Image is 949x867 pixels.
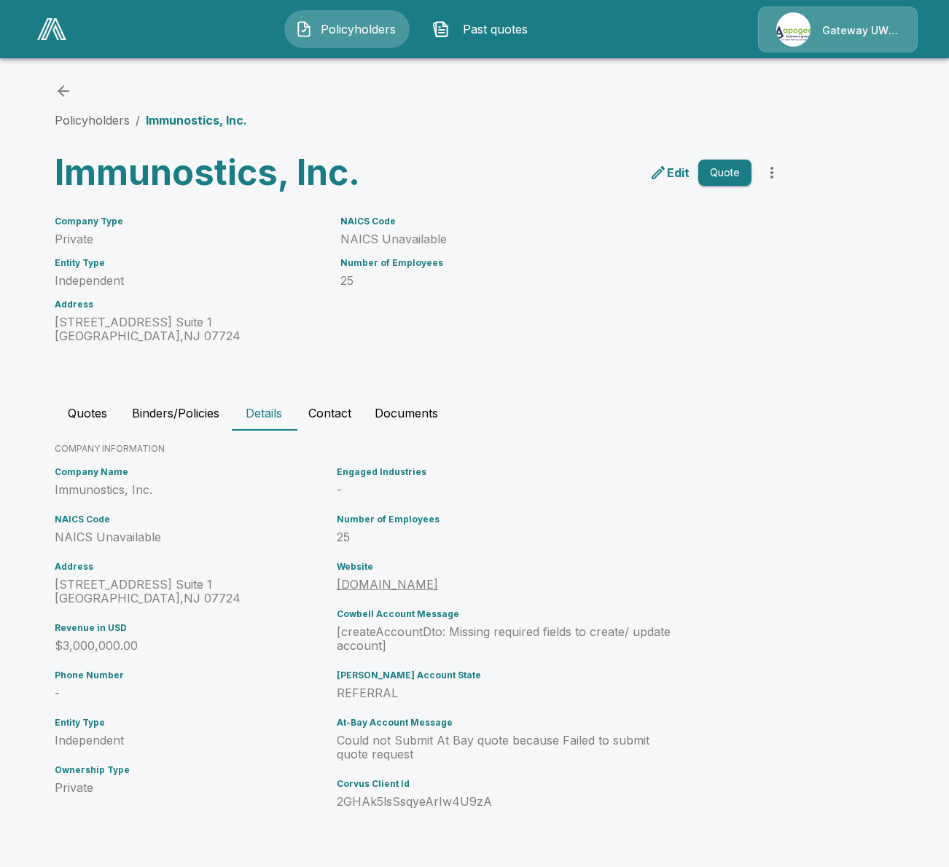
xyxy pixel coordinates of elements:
[55,639,331,653] p: $3,000,000.00
[55,765,331,775] h6: Ownership Type
[55,734,331,748] p: Independent
[295,20,313,38] img: Policyholders Icon
[456,20,536,38] span: Past quotes
[337,577,438,592] a: [DOMAIN_NAME]
[284,10,410,48] button: Policyholders IconPolicyholders
[822,23,899,38] p: Gateway UW dba Apogee
[340,216,751,227] h6: NAICS Code
[297,396,363,431] button: Contact
[55,299,323,310] h6: Address
[337,483,683,497] p: -
[337,609,683,619] h6: Cowbell Account Message
[337,467,683,477] h6: Engaged Industries
[55,442,894,455] p: COMPANY INFORMATION
[363,396,450,431] button: Documents
[337,625,683,653] p: [createAccountDto: Missing required fields to create/ update account]
[55,113,130,127] a: Policyholders
[55,623,331,633] h6: Revenue in USD
[55,258,323,268] h6: Entity Type
[319,20,399,38] span: Policyholders
[55,152,415,193] h3: Immunostics, Inc.
[55,530,331,544] p: NAICS Unavailable
[337,779,683,789] h6: Corvus Client Id
[647,161,692,184] a: edit
[337,530,683,544] p: 25
[337,686,683,700] p: REFERRAL
[55,670,331,680] h6: Phone Number
[421,10,547,48] button: Past quotes IconPast quotes
[55,483,331,497] p: Immunostics, Inc.
[55,315,323,343] p: [STREET_ADDRESS] Suite 1 [GEOGRAPHIC_DATA] , NJ 07724
[55,781,331,795] p: Private
[337,562,683,572] h6: Website
[146,111,247,129] p: Immunostics, Inc.
[55,232,323,246] p: Private
[55,514,331,525] h6: NAICS Code
[337,514,683,525] h6: Number of Employees
[55,718,331,728] h6: Entity Type
[55,396,120,431] button: Quotes
[231,396,297,431] button: Details
[55,274,323,288] p: Independent
[337,795,683,809] p: 2GHAk5lsSsqyeArIw4U9zA
[55,562,331,572] h6: Address
[758,7,918,52] a: Agency IconGateway UW dba Apogee
[340,274,751,288] p: 25
[667,164,690,181] p: Edit
[120,396,231,431] button: Binders/Policies
[432,20,450,38] img: Past quotes Icon
[337,718,683,728] h6: At-Bay Account Message
[757,158,786,187] button: more
[55,82,72,100] a: back
[776,12,811,47] img: Agency Icon
[340,258,751,268] h6: Number of Employees
[37,18,66,40] img: AA Logo
[698,160,751,187] button: Quote
[136,111,140,129] li: /
[340,232,751,246] p: NAICS Unavailable
[55,578,331,605] p: [STREET_ADDRESS] Suite 1 [GEOGRAPHIC_DATA] , NJ 07724
[55,467,331,477] h6: Company Name
[55,396,894,431] div: policyholder tabs
[55,111,247,129] nav: breadcrumb
[337,670,683,680] h6: [PERSON_NAME] Account State
[55,216,323,227] h6: Company Type
[337,734,683,761] p: Could not Submit At Bay quote because Failed to submit quote request
[55,686,331,700] p: -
